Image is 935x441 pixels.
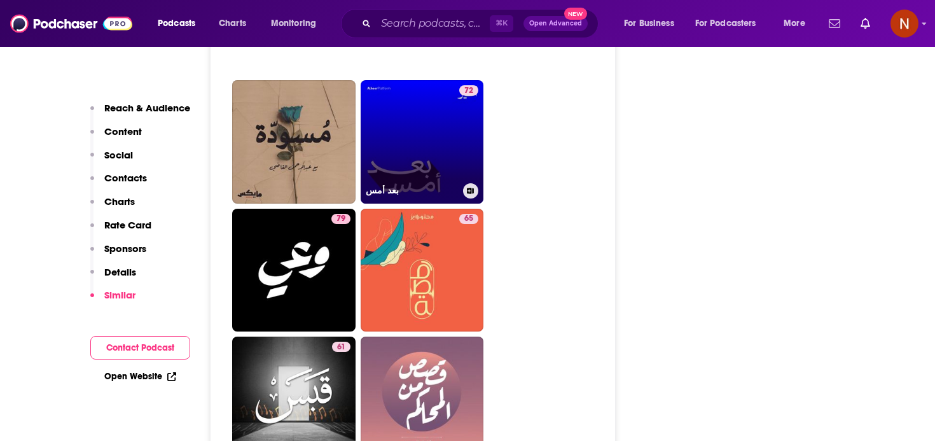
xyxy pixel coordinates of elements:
span: 65 [464,213,473,225]
button: Open AdvancedNew [523,16,588,31]
a: 72 [459,85,478,95]
p: Rate Card [104,219,151,231]
button: Reach & Audience [90,102,190,125]
button: Sponsors [90,242,146,266]
p: Similar [104,289,135,301]
button: Content [90,125,142,149]
span: ⌘ K [490,15,513,32]
button: Details [90,266,136,290]
img: User Profile [890,10,918,38]
span: Open Advanced [529,20,582,27]
p: Sponsors [104,242,146,255]
p: Social [104,149,133,161]
a: 72بعد أمس [361,80,484,204]
button: Show profile menu [890,10,918,38]
span: New [564,8,587,20]
button: open menu [149,13,212,34]
button: Social [90,149,133,172]
button: Similar [90,289,135,312]
span: For Business [624,15,674,32]
button: open menu [262,13,333,34]
button: Rate Card [90,219,151,242]
span: 79 [336,213,345,225]
h3: بعد أمس [366,185,458,196]
button: Contact Podcast [90,336,190,360]
a: Show notifications dropdown [855,13,875,34]
a: 65 [459,214,478,224]
p: Content [104,125,142,137]
button: Charts [90,195,135,219]
a: Open Website [104,371,176,382]
span: Charts [219,15,246,32]
p: Reach & Audience [104,102,190,114]
span: 72 [464,85,473,97]
a: 79 [232,209,356,332]
img: Podchaser - Follow, Share and Rate Podcasts [10,11,132,36]
span: Podcasts [158,15,195,32]
button: Contacts [90,172,147,195]
button: open menu [775,13,821,34]
a: 61 [332,342,350,352]
span: 61 [337,341,345,354]
span: Logged in as AdelNBM [890,10,918,38]
p: Details [104,266,136,278]
a: Show notifications dropdown [824,13,845,34]
p: Charts [104,195,135,207]
a: 79 [331,214,350,224]
span: Monitoring [271,15,316,32]
a: 65 [361,209,484,332]
a: Charts [211,13,254,34]
div: Search podcasts, credits, & more... [353,9,611,38]
span: For Podcasters [695,15,756,32]
button: open menu [687,13,775,34]
span: More [784,15,805,32]
button: open menu [615,13,690,34]
p: Contacts [104,172,147,184]
input: Search podcasts, credits, & more... [376,13,490,34]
